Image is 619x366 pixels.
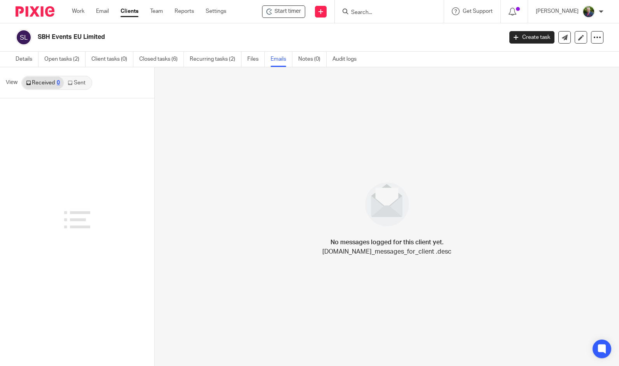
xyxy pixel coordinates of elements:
[72,7,84,15] a: Work
[536,7,579,15] p: [PERSON_NAME]
[22,77,64,89] a: Received0
[206,7,226,15] a: Settings
[175,7,194,15] a: Reports
[332,52,362,67] a: Audit logs
[16,29,32,46] img: svg%3E
[38,33,406,41] h2: SBH Events EU Limited
[16,52,38,67] a: Details
[360,177,414,231] img: image
[57,80,60,86] div: 0
[322,247,451,256] p: [DOMAIN_NAME]_messages_for_client .desc
[275,7,301,16] span: Start timer
[509,31,554,44] a: Create task
[64,77,91,89] a: Sent
[582,5,595,18] img: download.png
[247,52,265,67] a: Files
[150,7,163,15] a: Team
[91,52,133,67] a: Client tasks (0)
[16,6,54,17] img: Pixie
[271,52,292,67] a: Emails
[190,52,241,67] a: Recurring tasks (2)
[96,7,109,15] a: Email
[463,9,493,14] span: Get Support
[44,52,86,67] a: Open tasks (2)
[139,52,184,67] a: Closed tasks (6)
[262,5,305,18] div: SBH Events EU Limited
[121,7,138,15] a: Clients
[330,238,444,247] h4: No messages logged for this client yet.
[350,9,420,16] input: Search
[298,52,327,67] a: Notes (0)
[6,79,17,87] span: View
